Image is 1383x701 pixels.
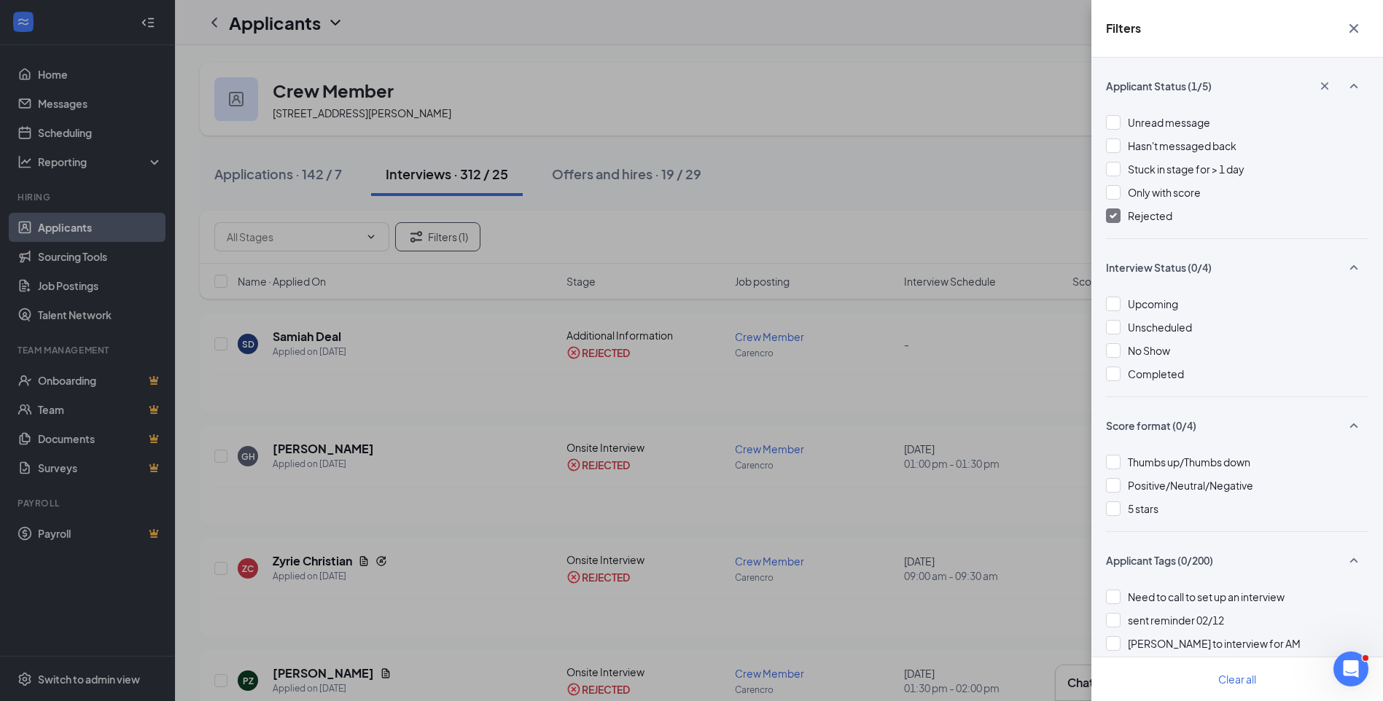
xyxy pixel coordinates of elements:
[1128,502,1158,515] span: 5 stars
[1339,412,1368,439] button: SmallChevronUp
[1128,590,1285,603] span: Need to call to set up an interview
[1128,162,1244,176] span: Stuck in stage for > 1 day
[1339,15,1368,42] button: Cross
[1128,321,1192,334] span: Unscheduled
[1128,367,1184,380] span: Completed
[1128,139,1236,152] span: Hasn't messaged back
[1106,20,1141,36] h5: Filters
[1339,72,1368,100] button: SmallChevronUp
[1345,259,1363,276] svg: SmallChevronUp
[1333,651,1368,686] iframe: Intercom live chat
[1345,552,1363,569] svg: SmallChevronUp
[1128,209,1172,222] span: Rejected
[1339,547,1368,574] button: SmallChevronUp
[1106,553,1213,568] span: Applicant Tags (0/200)
[1128,637,1301,650] span: [PERSON_NAME] to interview for AM
[1110,213,1117,219] img: checkbox
[1128,479,1253,492] span: Positive/Neutral/Negative
[1128,116,1210,129] span: Unread message
[1128,186,1201,199] span: Only with score
[1128,455,1250,469] span: Thumbs up/Thumbs down
[1345,417,1363,434] svg: SmallChevronUp
[1345,20,1363,37] svg: Cross
[1106,260,1212,275] span: Interview Status (0/4)
[1106,79,1212,93] span: Applicant Status (1/5)
[1128,297,1178,310] span: Upcoming
[1310,74,1339,98] button: Cross
[1201,665,1274,694] button: Clear all
[1128,614,1224,627] span: sent reminder 02/12
[1345,77,1363,95] svg: SmallChevronUp
[1317,79,1332,93] svg: Cross
[1128,344,1170,357] span: No Show
[1106,418,1196,433] span: Score format (0/4)
[1339,254,1368,281] button: SmallChevronUp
